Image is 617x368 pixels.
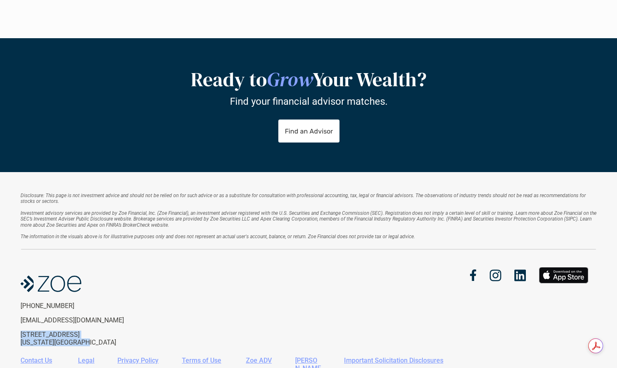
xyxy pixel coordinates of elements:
em: Disclosure: This page is not investment advice and should not be relied on for such advice or as ... [21,193,587,204]
a: Privacy Policy [117,356,158,364]
a: Find an Advisor [278,120,339,143]
p: [STREET_ADDRESS] [US_STATE][GEOGRAPHIC_DATA] [21,331,155,346]
em: The information in the visuals above is for illustrative purposes only and does not represent an ... [21,234,415,240]
p: [EMAIL_ADDRESS][DOMAIN_NAME] [21,316,155,324]
p: [PHONE_NUMBER] [21,302,155,310]
a: Important Solicitation Disclosures [344,356,443,364]
em: Grow [267,66,313,93]
p: Find an Advisor [284,127,333,135]
em: Investment advisory services are provided by Zoe Financial, Inc. (Zoe Financial), an investment a... [21,210,598,228]
a: Terms of Use [182,356,221,364]
p: Find your financial advisor matches. [230,95,388,107]
a: Zoe ADV [246,356,272,364]
h2: Ready to Your Wealth? [103,68,514,92]
a: Contact Us [21,356,52,364]
a: Legal [78,356,94,364]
